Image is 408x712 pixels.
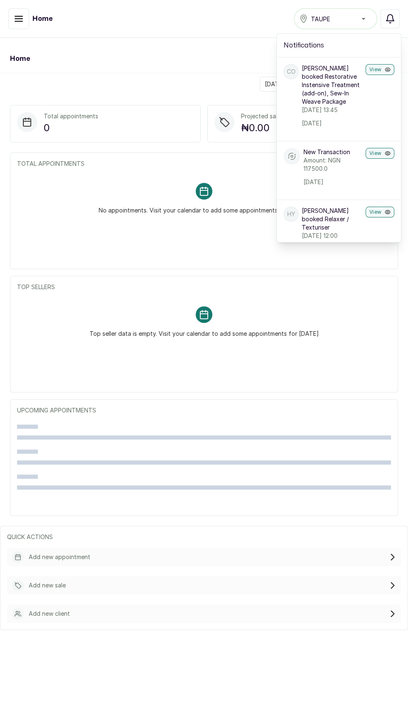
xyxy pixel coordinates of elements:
[294,8,377,29] button: TAUPE
[29,610,70,618] p: Add new client
[29,553,90,561] p: Add new appointment
[260,77,382,91] input: Select date
[287,210,295,218] p: HY
[302,106,362,114] p: [DATE] 13:45
[32,14,52,24] h1: Home
[7,533,401,541] p: QUICK ACTIONS
[366,64,394,75] button: View
[366,207,394,217] button: View
[17,406,391,415] p: UPCOMING APPOINTMENTS
[90,323,319,338] p: Top seller data is empty. Visit your calendar to add some appointments for [DATE]
[304,148,362,156] p: New Transaction
[304,178,362,186] p: [DATE]
[241,112,284,120] p: Projected sales
[29,581,66,590] p: Add new sale
[311,15,330,23] span: TAUPE
[17,160,391,168] p: TOTAL APPOINTMENTS
[366,148,394,159] button: View
[304,156,362,173] p: Amount: NGN 117500.0
[99,200,310,215] p: No appointments. Visit your calendar to add some appointments for [DATE]
[241,120,284,135] p: ₦0.00
[302,207,362,232] p: [PERSON_NAME] booked Relaxer / Texturiser
[10,54,30,64] h1: Home
[284,40,394,50] h2: Notifications
[44,120,98,135] p: 0
[302,232,362,240] p: [DATE] 12:00
[302,119,362,127] p: [DATE]
[44,112,98,120] p: Total appointments
[17,283,391,291] p: TOP SELLERS
[302,64,362,106] p: [PERSON_NAME] booked Restorative Instensive Treatment (add-on), Sew-In Weave Package
[287,67,296,76] p: CO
